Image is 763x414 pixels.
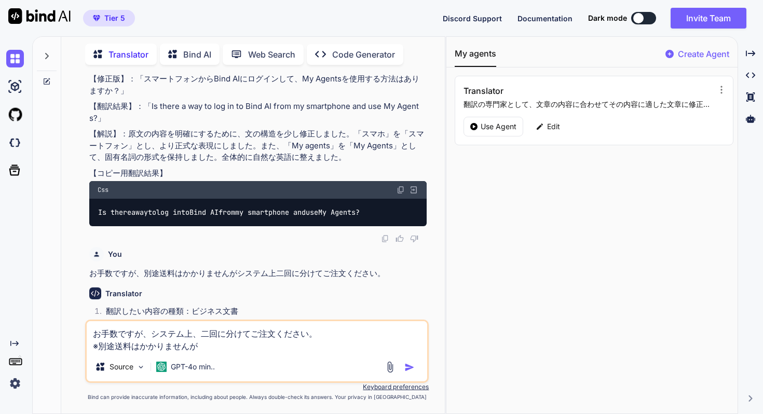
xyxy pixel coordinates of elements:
[588,13,627,23] span: Dark mode
[396,234,404,243] img: like
[381,234,389,243] img: copy
[98,207,361,218] code: Is there way log in Bind AI my smartphone and My Agents?
[455,47,496,67] button: My agents
[110,362,133,372] p: Source
[248,48,295,61] p: Web Search
[89,168,427,180] p: 【コピー用翻訳結果】
[410,234,418,243] img: dislike
[464,85,638,97] h3: Translator
[89,128,427,163] p: 【解説】：原文の内容を明確にするために、文の構造を少し修正しました。「スマホ」を「スマートフォン」とし、より正式な表現にしました。また、「My agents」を「My Agents」として、固有...
[517,13,573,24] button: Documentation
[404,362,415,372] img: icon
[6,134,24,151] img: darkCloudIdeIcon
[171,362,215,372] p: GPT-4o min..
[108,48,148,61] p: Translator
[409,185,418,195] img: Open in Browser
[89,268,427,280] p: お手数ですが、別途送料はかかりませんがシステム上二回に分けてご注文ください。
[131,208,135,217] span: a
[6,78,24,95] img: ai-studio
[89,101,427,124] p: 【翻訳結果】：「Is there a way to log in to Bind AI from my smartphone and use My Agents?」
[397,186,405,194] img: copy
[137,363,145,371] img: Pick Models
[6,375,24,392] img: settings
[219,208,235,217] span: from
[6,106,24,123] img: githubLight
[156,362,167,372] img: GPT-4o mini
[85,383,429,391] p: Keyboard preferences
[104,13,125,23] span: Tier 5
[306,208,318,217] span: use
[83,10,135,26] button: premiumTier 5
[6,50,24,67] img: chat
[8,8,71,24] img: Bind AI
[384,361,396,373] img: attachment
[517,14,573,23] span: Documentation
[481,121,516,132] p: Use Agent
[547,121,560,132] p: Edit
[443,14,502,23] span: Discord Support
[98,306,427,320] li: 翻訳したい内容の種類：ビジネス文書
[332,48,395,61] p: Code Generator
[183,48,211,61] p: Bind AI
[464,99,714,109] p: 翻訳の専門家として、文章の内容に合わせてその内容に適した文章に修正し、指定した言語に翻訳する。
[89,73,427,96] p: 【修正版】：「スマートフォンからBind AIにログインして、My Agentsを使用する方法はありますか？」
[148,208,156,217] span: to
[678,48,729,60] p: Create Agent
[105,288,142,299] h6: Translator
[93,15,100,21] img: premium
[443,13,502,24] button: Discord Support
[85,393,429,401] p: Bind can provide inaccurate information, including about people. Always double-check its answers....
[108,249,122,259] h6: You
[98,186,108,194] span: Css
[181,208,189,217] span: to
[671,8,746,29] button: Invite Team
